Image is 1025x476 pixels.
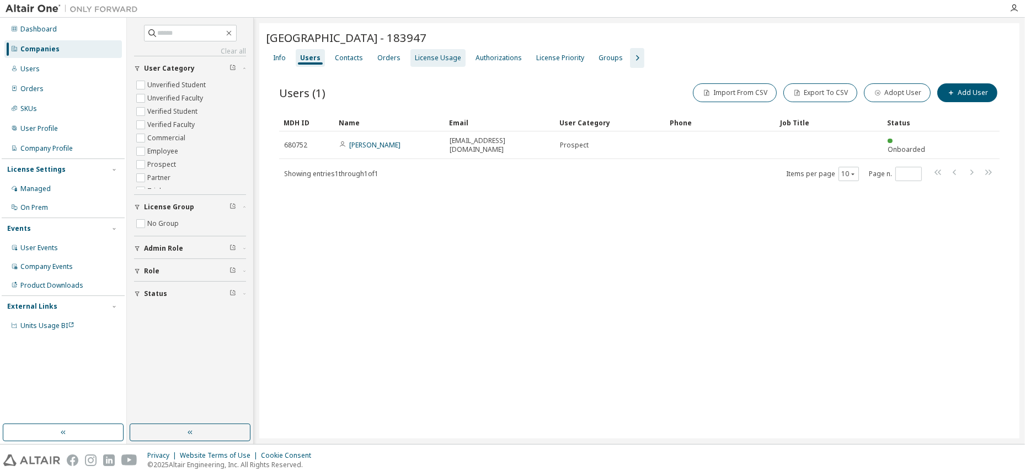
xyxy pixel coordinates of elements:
[144,289,167,298] span: Status
[67,454,78,466] img: facebook.svg
[279,85,325,101] span: Users (1)
[134,195,246,219] button: License Group
[134,236,246,261] button: Admin Role
[693,83,777,102] button: Import From CSV
[786,167,859,181] span: Items per page
[284,114,330,131] div: MDH ID
[560,141,589,150] span: Prospect
[147,217,181,230] label: No Group
[147,118,197,131] label: Verified Faculty
[134,47,246,56] a: Clear all
[20,203,48,212] div: On Prem
[20,321,74,330] span: Units Usage BI
[670,114,771,131] div: Phone
[20,45,60,54] div: Companies
[415,54,461,62] div: License Usage
[7,302,57,311] div: External Links
[6,3,143,14] img: Altair One
[335,54,363,62] div: Contacts
[449,114,551,131] div: Email
[300,54,321,62] div: Users
[144,267,159,276] span: Role
[783,83,857,102] button: Export To CSV
[20,104,37,113] div: SKUs
[937,83,997,102] button: Add User
[284,141,307,150] span: 680752
[144,203,194,211] span: License Group
[103,454,115,466] img: linkedin.svg
[147,184,163,198] label: Trial
[888,145,925,154] span: Onboarded
[841,170,856,178] button: 10
[3,454,60,466] img: altair_logo.svg
[20,124,58,133] div: User Profile
[229,244,236,253] span: Clear filter
[20,184,51,193] div: Managed
[229,289,236,298] span: Clear filter
[780,114,878,131] div: Job Title
[147,451,180,460] div: Privacy
[147,460,318,469] p: © 2025 Altair Engineering, Inc. All Rights Reserved.
[20,244,58,252] div: User Events
[887,114,933,131] div: Status
[147,145,180,158] label: Employee
[377,54,401,62] div: Orders
[7,165,66,174] div: License Settings
[20,65,40,73] div: Users
[134,259,246,283] button: Role
[284,169,378,178] span: Showing entries 1 through 1 of 1
[349,140,401,150] a: [PERSON_NAME]
[180,451,261,460] div: Website Terms of Use
[20,144,73,153] div: Company Profile
[147,158,178,171] label: Prospect
[273,54,286,62] div: Info
[144,244,183,253] span: Admin Role
[7,224,31,233] div: Events
[147,78,208,92] label: Unverified Student
[599,54,623,62] div: Groups
[20,262,73,271] div: Company Events
[476,54,522,62] div: Authorizations
[134,56,246,81] button: User Category
[339,114,440,131] div: Name
[121,454,137,466] img: youtube.svg
[450,136,550,154] span: [EMAIL_ADDRESS][DOMAIN_NAME]
[229,267,236,276] span: Clear filter
[147,171,173,184] label: Partner
[134,282,246,306] button: Status
[536,54,584,62] div: License Priority
[144,64,195,73] span: User Category
[261,451,318,460] div: Cookie Consent
[20,281,83,290] div: Product Downloads
[229,64,236,73] span: Clear filter
[266,30,426,45] span: [GEOGRAPHIC_DATA] - 183947
[229,203,236,211] span: Clear filter
[85,454,97,466] img: instagram.svg
[864,83,931,102] button: Adopt User
[20,25,57,34] div: Dashboard
[147,92,205,105] label: Unverified Faculty
[20,84,44,93] div: Orders
[147,131,188,145] label: Commercial
[147,105,200,118] label: Verified Student
[869,167,922,181] span: Page n.
[559,114,661,131] div: User Category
